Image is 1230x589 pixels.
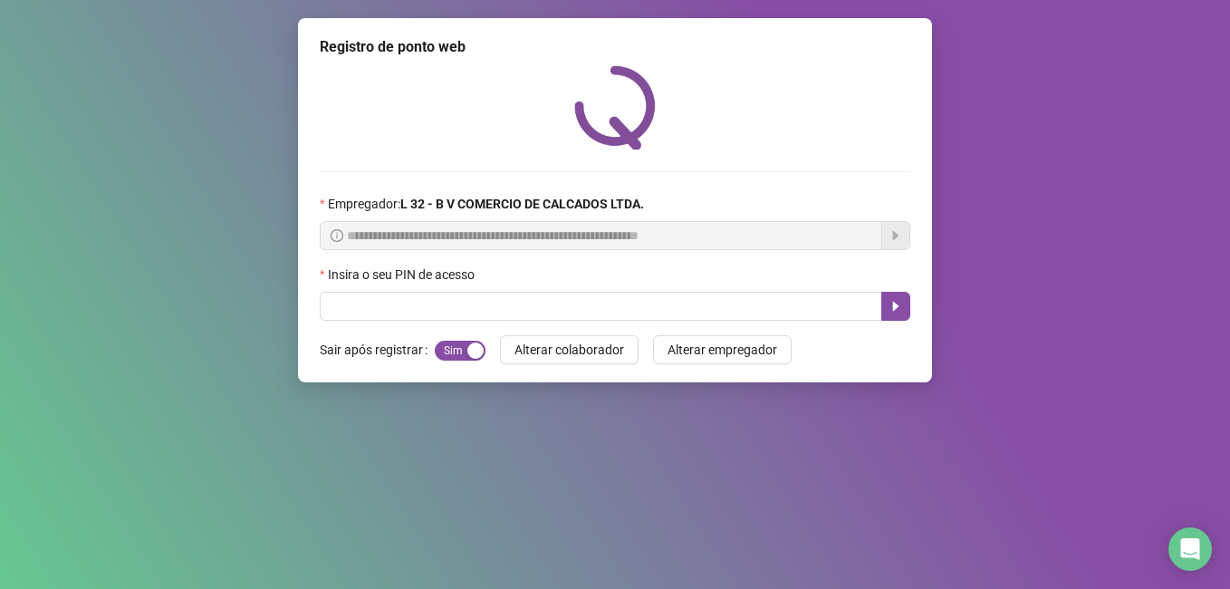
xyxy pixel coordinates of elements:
img: QRPoint [574,65,656,150]
label: Insira o seu PIN de acesso [320,265,486,285]
strong: L 32 - B V COMERCIO DE CALCADOS LTDA. [400,197,644,211]
span: caret-right [889,299,903,314]
span: Alterar colaborador [514,340,624,360]
div: Open Intercom Messenger [1168,527,1212,571]
span: Alterar empregador [668,340,777,360]
label: Sair após registrar [320,335,435,364]
button: Alterar empregador [653,335,792,364]
div: Registro de ponto web [320,36,910,58]
button: Alterar colaborador [500,335,639,364]
span: info-circle [331,229,343,242]
span: Empregador : [328,194,644,214]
